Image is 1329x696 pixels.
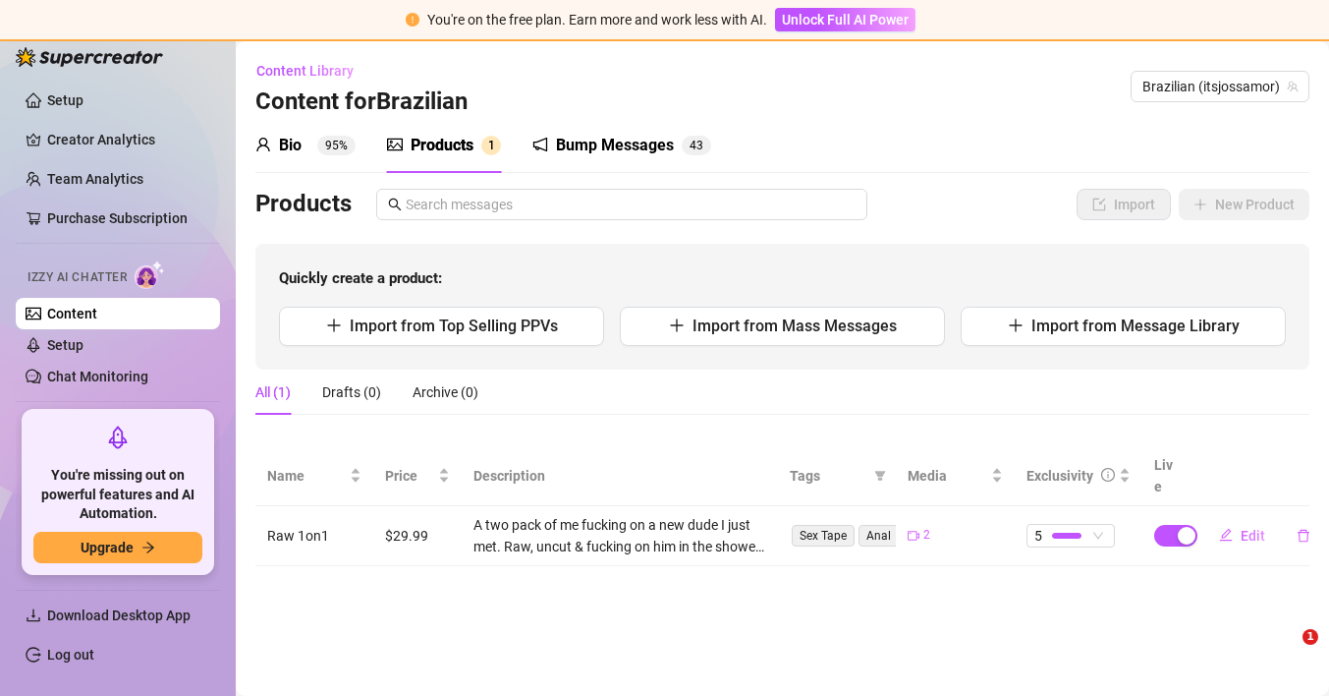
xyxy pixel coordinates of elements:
[1142,72,1298,101] span: Brazilian (itsjossamor)
[47,203,204,234] a: Purchase Subscription
[1203,520,1281,551] button: Edit
[961,307,1286,346] button: Import from Message Library
[1297,529,1310,543] span: delete
[317,136,356,155] sup: 95%
[1302,629,1318,645] span: 1
[620,307,945,346] button: Import from Mass Messages
[47,369,148,384] a: Chat Monitoring
[792,525,855,547] span: Sex Tape
[473,514,766,557] div: A two pack of me fucking on a new dude I just met. Raw, uncut & fucking on him in the shower too
[1262,629,1309,676] iframe: Intercom live chat
[47,337,83,353] a: Setup
[135,261,165,289] img: AI Chatter
[1281,520,1326,551] button: delete
[47,124,204,155] a: Creator Analytics
[1031,317,1240,335] span: Import from Message Library
[255,506,373,566] td: Raw 1on1
[790,465,866,487] span: Tags
[413,381,478,403] div: Archive (0)
[532,137,548,152] span: notification
[47,306,97,321] a: Content
[33,532,202,563] button: Upgradearrow-right
[778,446,896,506] th: Tags
[47,171,143,187] a: Team Analytics
[908,465,986,487] span: Media
[256,63,354,79] span: Content Library
[255,381,291,403] div: All (1)
[858,525,899,547] span: Anal
[556,134,674,157] div: Bump Messages
[47,92,83,108] a: Setup
[1034,525,1042,547] span: 5
[1241,528,1265,544] span: Edit
[47,647,94,663] a: Log out
[406,194,856,215] input: Search messages
[406,13,419,27] span: exclamation-circle
[692,317,897,335] span: Import from Mass Messages
[322,381,381,403] div: Drafts (0)
[47,608,191,623] span: Download Desktop App
[1219,528,1233,542] span: edit
[81,540,134,555] span: Upgrade
[373,446,462,506] th: Price
[267,465,346,487] span: Name
[874,470,886,482] span: filter
[775,8,915,31] button: Unlock Full AI Power
[255,55,369,87] button: Content Library
[1142,446,1191,506] th: Live
[373,506,462,566] td: $29.99
[1077,189,1171,220] button: Import
[462,446,778,506] th: Description
[255,446,373,506] th: Name
[385,465,434,487] span: Price
[481,136,501,155] sup: 1
[488,139,495,152] span: 1
[908,530,919,542] span: video-camera
[326,318,342,333] span: plus
[923,526,930,545] span: 2
[669,318,685,333] span: plus
[427,12,767,28] span: You're on the free plan. Earn more and work less with AI.
[682,136,711,155] sup: 43
[896,446,1014,506] th: Media
[279,307,604,346] button: Import from Top Selling PPVs
[26,608,41,623] span: download
[141,541,155,554] span: arrow-right
[106,426,130,449] span: rocket
[690,139,696,152] span: 4
[255,137,271,152] span: user
[696,139,703,152] span: 3
[387,137,403,152] span: picture
[775,12,915,28] a: Unlock Full AI Power
[279,134,302,157] div: Bio
[16,47,163,67] img: logo-BBDzfeDw.svg
[28,268,127,287] span: Izzy AI Chatter
[870,461,890,491] span: filter
[388,198,402,211] span: search
[782,12,909,28] span: Unlock Full AI Power
[1026,465,1093,487] div: Exclusivity
[1101,468,1115,482] span: info-circle
[255,87,468,118] h3: Content for Brazilian
[350,317,558,335] span: Import from Top Selling PPVs
[1287,81,1299,92] span: team
[33,466,202,524] span: You're missing out on powerful features and AI Automation.
[411,134,473,157] div: Products
[279,269,442,287] strong: Quickly create a product:
[1179,189,1309,220] button: New Product
[255,189,352,220] h3: Products
[1008,318,1024,333] span: plus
